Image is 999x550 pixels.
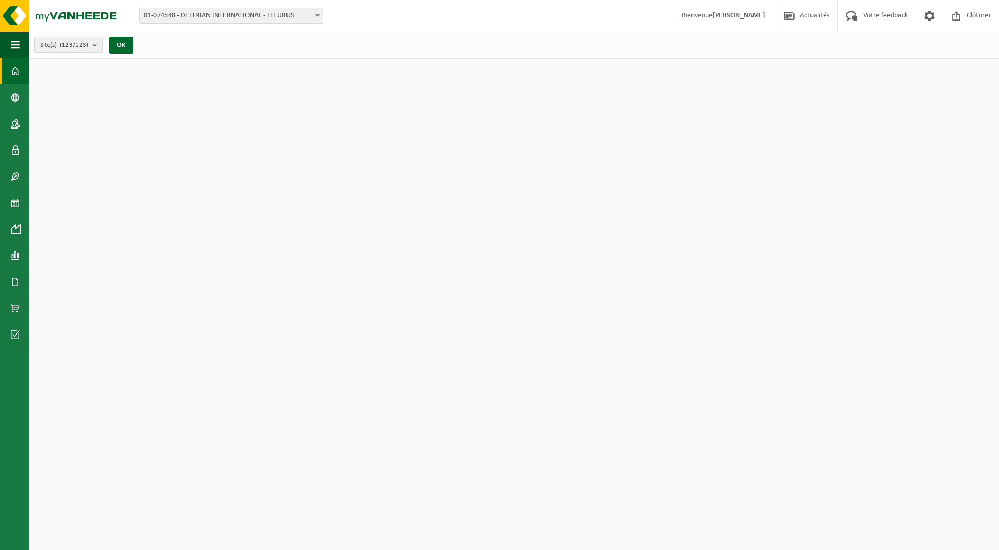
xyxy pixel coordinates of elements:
[60,42,88,48] count: (123/123)
[109,37,133,54] button: OK
[139,8,323,24] span: 01-074548 - DELTRIAN INTERNATIONAL - FLEURUS
[34,37,103,53] button: Site(s)(123/123)
[140,8,323,23] span: 01-074548 - DELTRIAN INTERNATIONAL - FLEURUS
[40,37,88,53] span: Site(s)
[713,12,765,19] strong: [PERSON_NAME]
